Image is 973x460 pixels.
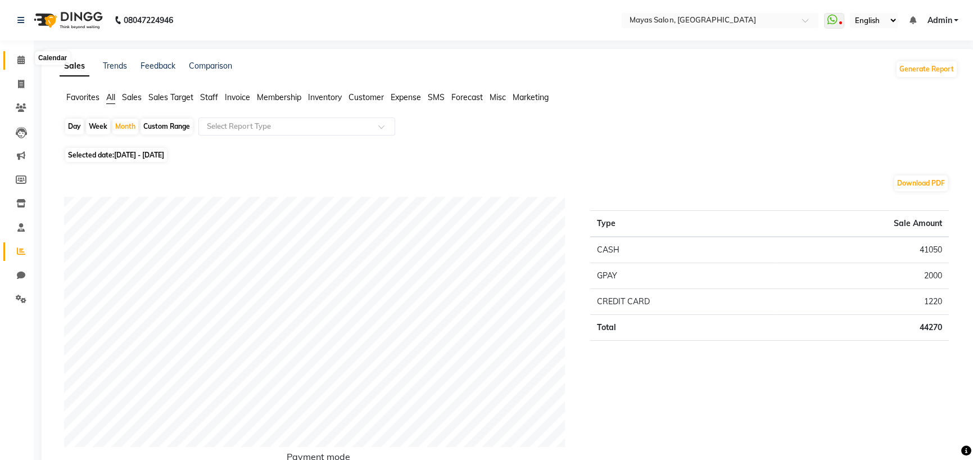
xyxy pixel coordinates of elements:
td: Total [590,315,776,341]
th: Type [590,211,776,237]
div: Day [65,119,84,134]
span: Customer [349,92,384,102]
span: Forecast [451,92,483,102]
span: Admin [927,15,952,26]
span: Membership [257,92,301,102]
button: Download PDF [894,175,948,191]
td: 41050 [776,237,949,263]
td: CREDIT CARD [590,289,776,315]
div: Custom Range [141,119,193,134]
td: GPAY [590,263,776,289]
a: Trends [103,61,127,71]
span: Staff [200,92,218,102]
div: Calendar [35,52,70,65]
b: 08047224946 [124,4,173,36]
td: CASH [590,237,776,263]
img: logo [29,4,106,36]
div: Week [86,119,110,134]
span: Sales [122,92,142,102]
span: Misc [490,92,506,102]
span: [DATE] - [DATE] [114,151,164,159]
th: Sale Amount [776,211,949,237]
td: 44270 [776,315,949,341]
span: Invoice [225,92,250,102]
span: All [106,92,115,102]
td: 1220 [776,289,949,315]
span: SMS [428,92,445,102]
a: Feedback [141,61,175,71]
span: Sales Target [148,92,193,102]
button: Generate Report [897,61,957,77]
span: Selected date: [65,148,167,162]
td: 2000 [776,263,949,289]
a: Comparison [189,61,232,71]
span: Favorites [66,92,99,102]
span: Inventory [308,92,342,102]
span: Expense [391,92,421,102]
div: Month [112,119,138,134]
span: Marketing [513,92,549,102]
